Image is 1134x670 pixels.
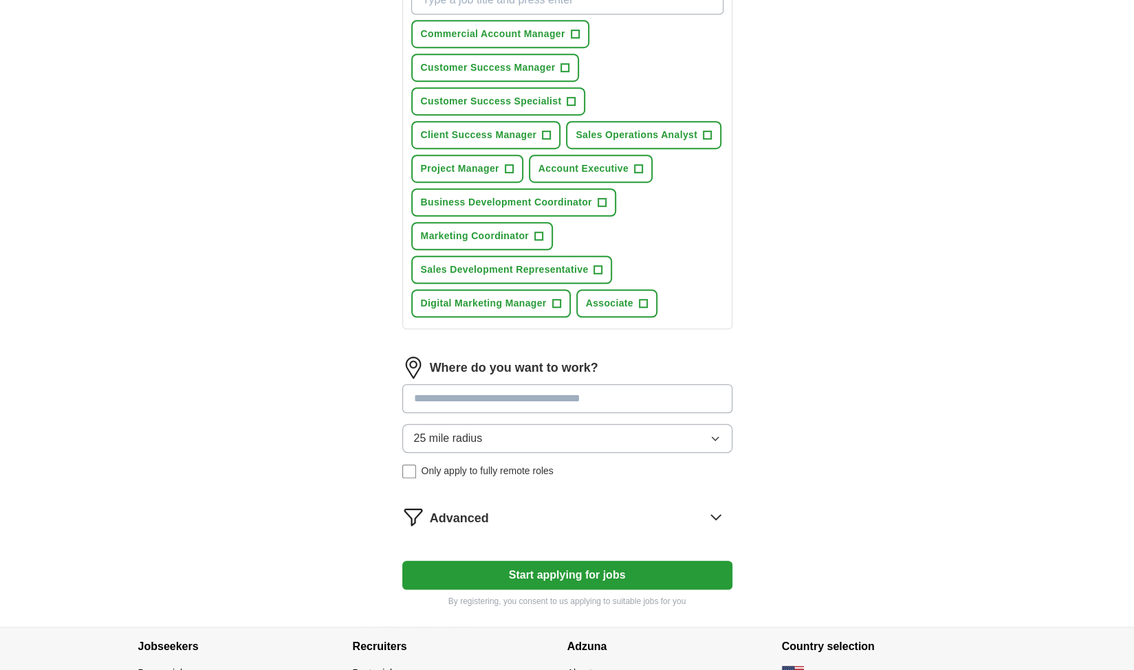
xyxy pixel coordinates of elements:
h4: Country selection [782,627,996,666]
button: Commercial Account Manager [411,20,589,48]
span: Associate [586,296,633,311]
button: Associate [576,289,657,317]
span: Business Development Coordinator [421,195,592,210]
button: Start applying for jobs [402,561,732,590]
button: Marketing Coordinator [411,222,553,250]
input: Only apply to fully remote roles [402,465,416,478]
p: By registering, you consent to us applying to suitable jobs for you [402,595,732,607]
span: Advanced [430,509,489,528]
button: Project Manager [411,155,523,183]
button: Business Development Coordinator [411,188,616,216]
span: Account Executive [538,161,629,176]
img: filter [402,506,424,528]
span: 25 mile radius [414,430,483,447]
label: Where do you want to work? [430,359,598,377]
button: Digital Marketing Manager [411,289,571,317]
span: Marketing Coordinator [421,229,529,243]
button: Sales Operations Analyst [566,121,721,149]
span: Digital Marketing Manager [421,296,547,311]
span: Customer Success Specialist [421,94,562,109]
img: location.png [402,357,424,379]
button: 25 mile radius [402,424,732,453]
span: Only apply to fully remote roles [422,464,554,478]
span: Sales Operations Analyst [576,128,697,142]
span: Customer Success Manager [421,60,556,75]
button: Customer Success Specialist [411,87,586,115]
span: Project Manager [421,161,499,176]
span: Commercial Account Manager [421,27,565,41]
button: Client Success Manager [411,121,561,149]
button: Account Executive [529,155,653,183]
span: Sales Development Representative [421,263,589,277]
button: Sales Development Representative [411,256,613,284]
span: Client Success Manager [421,128,537,142]
button: Customer Success Manager [411,54,580,82]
